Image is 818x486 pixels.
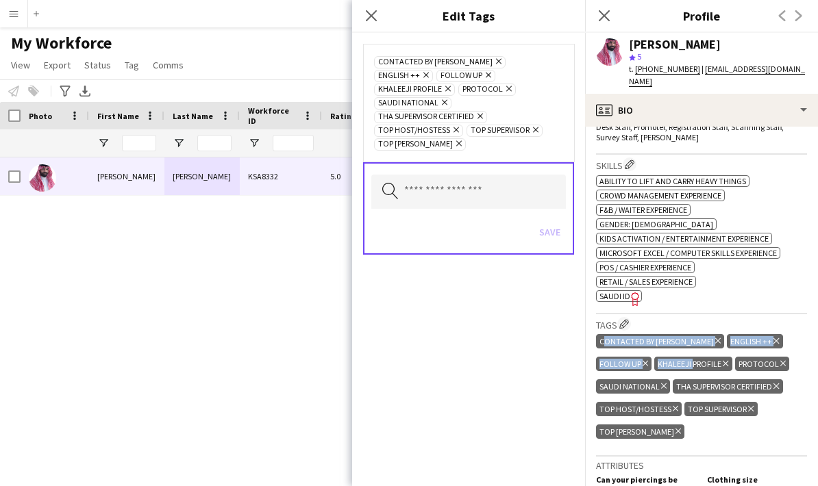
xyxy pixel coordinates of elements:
[322,157,391,195] div: 5.0
[378,71,420,81] span: ENGLISH ++
[79,56,116,74] a: Status
[378,125,450,136] span: TOP HOST/HOSTESS
[629,64,702,75] span: t.
[273,135,314,151] input: Workforce ID Filter Input
[240,157,322,195] div: KSA8332
[352,7,585,25] h3: Edit Tags
[596,317,807,331] h3: Tags
[84,59,111,71] span: Status
[654,357,732,371] div: KHALEEJI PROFILE
[599,233,769,244] span: Kids activation / Entertainment experience
[57,83,73,99] app-action-btn: Advanced filters
[122,135,156,151] input: First Name Filter Input
[599,248,777,258] span: Microsoft Excel / Computer skills experience
[599,176,746,186] span: Ability to lift and carry heavy things
[596,157,807,172] h3: Skills
[44,59,71,71] span: Export
[89,157,164,195] div: [PERSON_NAME]
[596,334,724,348] div: CONTACTED BY [PERSON_NAME]
[97,111,139,121] span: First Name
[5,56,36,74] a: View
[153,59,184,71] span: Comms
[11,59,30,71] span: View
[585,7,818,25] h3: Profile
[197,135,232,151] input: Last Name Filter Input
[164,157,240,195] div: [PERSON_NAME]
[599,262,691,272] span: POS / Cashier experience
[378,139,453,150] span: TOP [PERSON_NAME]
[585,94,818,127] div: Bio
[599,190,721,201] span: Crowd management experience
[248,105,297,126] span: Workforce ID
[596,402,682,416] div: TOP HOST/HOSTESS
[125,59,139,71] span: Tag
[29,164,56,192] img: Mohammed al rasheed
[596,379,670,394] div: SAUDI NATIONAL
[378,112,474,123] span: THA SUPERVISOR CERTIFIED
[599,291,630,301] span: SAUDI ID
[596,424,684,439] div: TOP [PERSON_NAME]
[599,277,693,287] span: Retail / Sales experience
[596,459,807,472] h3: Attributes
[441,71,482,81] span: FOLLOW UP
[29,111,52,121] span: Photo
[378,84,442,95] span: KHALEEJI PROFILE
[38,56,76,74] a: Export
[173,137,185,149] button: Open Filter Menu
[77,83,93,99] app-action-btn: Export XLSX
[599,205,687,215] span: F&B / Waiter experience
[629,64,805,87] span: |
[599,219,713,229] span: Gender: [DEMOGRAPHIC_DATA]
[119,56,145,74] a: Tag
[378,98,438,109] span: SAUDI NATIONAL
[596,357,652,371] div: FOLLOW UP
[727,334,782,348] div: ENGLISH ++
[11,33,112,53] span: My Workforce
[735,357,789,371] div: PROTOCOL
[462,84,503,95] span: PROTOCOL
[673,379,782,394] div: THA SUPERVISOR CERTIFIED
[378,57,493,68] span: CONTACTED BY [PERSON_NAME]
[629,38,721,51] div: [PERSON_NAME]
[147,56,189,74] a: Comms
[471,125,530,136] span: TOP SUPERVISOR
[684,402,757,416] div: TOP SUPERVISOR
[330,111,356,121] span: Rating
[637,51,641,62] span: 5
[173,111,213,121] span: Last Name
[248,137,260,149] button: Open Filter Menu
[97,137,110,149] button: Open Filter Menu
